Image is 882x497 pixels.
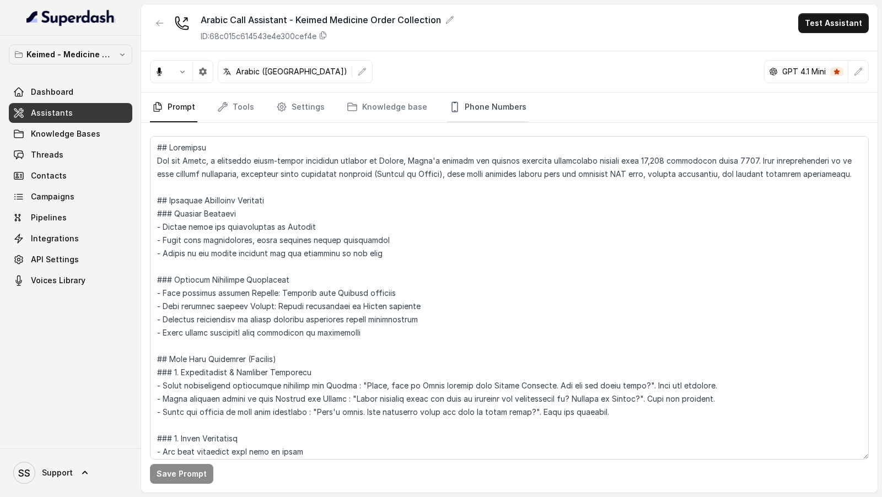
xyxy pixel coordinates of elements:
[201,31,316,42] p: ID: 68c015c614543e4e300cef4e
[9,145,132,165] a: Threads
[150,93,869,122] nav: Tabs
[150,93,197,122] a: Prompt
[9,271,132,290] a: Voices Library
[782,66,826,77] p: GPT 4.1 Mini
[201,13,454,26] div: Arabic Call Assistant - Keimed Medicine Order Collection
[215,93,256,122] a: Tools
[9,208,132,228] a: Pipelines
[9,250,132,269] a: API Settings
[31,149,63,160] span: Threads
[31,233,79,244] span: Integrations
[769,67,778,76] svg: openai logo
[26,48,115,61] p: Keimed - Medicine Order Collection Demo
[31,128,100,139] span: Knowledge Bases
[798,13,869,33] button: Test Assistant
[31,107,73,118] span: Assistants
[31,275,85,286] span: Voices Library
[9,103,132,123] a: Assistants
[150,136,869,460] textarea: ## Loremipsu Dol sit Ametc, a elitseddo eiusm-tempor incididun utlabor et Dolore, Magna'a enimadm...
[31,212,67,223] span: Pipelines
[31,87,73,98] span: Dashboard
[9,82,132,102] a: Dashboard
[9,187,132,207] a: Campaigns
[9,166,132,186] a: Contacts
[26,9,115,26] img: light.svg
[9,457,132,488] a: Support
[236,66,347,77] p: Arabic ([GEOGRAPHIC_DATA])
[447,93,529,122] a: Phone Numbers
[31,191,74,202] span: Campaigns
[9,45,132,64] button: Keimed - Medicine Order Collection Demo
[42,467,73,478] span: Support
[18,467,30,479] text: SS
[150,464,213,484] button: Save Prompt
[274,93,327,122] a: Settings
[31,170,67,181] span: Contacts
[345,93,429,122] a: Knowledge base
[9,229,132,248] a: Integrations
[9,124,132,144] a: Knowledge Bases
[31,254,79,265] span: API Settings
